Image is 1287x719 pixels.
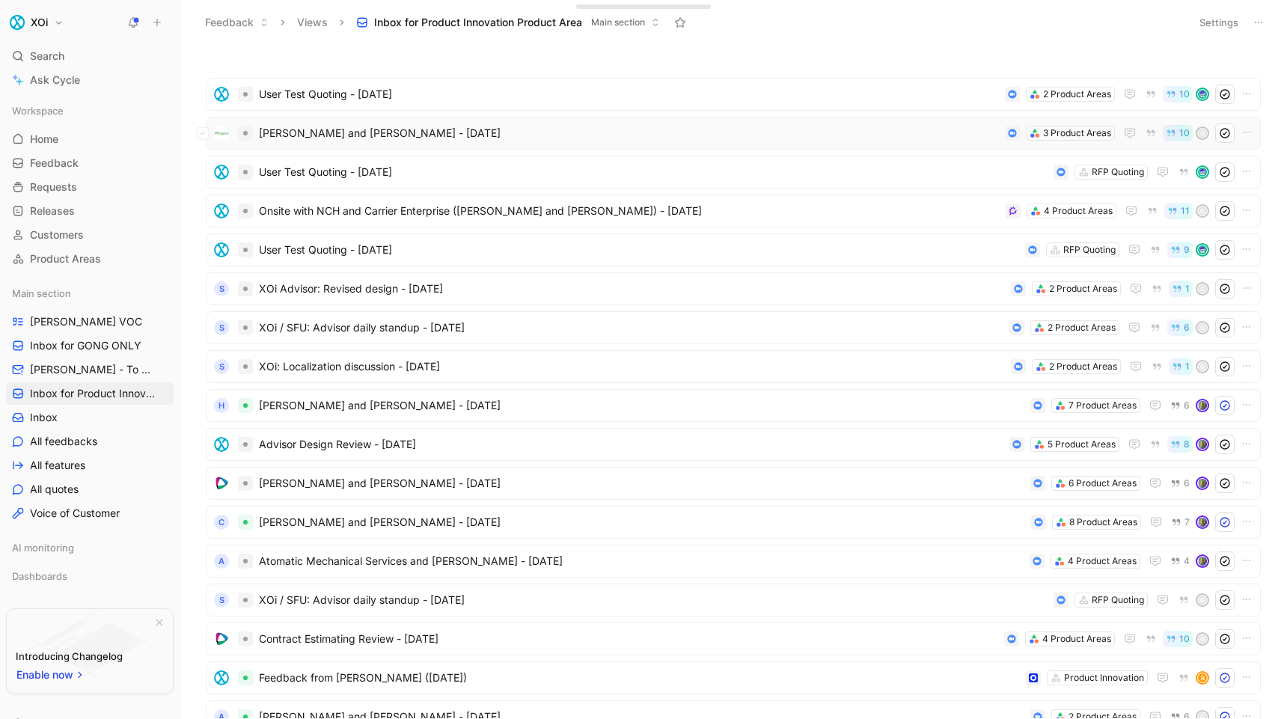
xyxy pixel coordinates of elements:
a: logoContract Estimating Review - [DATE]4 Product Areas10G [206,622,1261,655]
div: G [1197,284,1208,294]
span: Onsite with NCH and Carrier Enterprise ([PERSON_NAME] and [PERSON_NAME]) - [DATE] [259,202,1000,220]
button: 7 [1168,514,1193,530]
div: S [214,320,229,335]
div: G [1197,634,1208,644]
button: Feedback [198,11,275,34]
div: 2 Product Areas [1048,320,1116,335]
div: 4 Product Areas [1042,631,1111,646]
div: G [1197,206,1208,216]
span: Customers [30,227,84,242]
span: [PERSON_NAME] and [PERSON_NAME] - [DATE] [259,513,1025,531]
span: Inbox for GONG ONLY [30,338,141,353]
a: Voice of Customer [6,502,174,524]
button: 10 [1163,631,1193,647]
div: C [214,515,229,530]
span: [PERSON_NAME] and [PERSON_NAME] - [DATE] [259,397,1024,414]
div: G [1197,128,1208,138]
a: Customers [6,224,174,246]
span: [PERSON_NAME] and [PERSON_NAME] - [DATE] [259,474,1024,492]
span: 4 [1184,557,1190,566]
span: All feedbacks [30,434,97,449]
div: Dashboards [6,565,174,587]
span: All quotes [30,482,79,497]
a: logo[PERSON_NAME] and [PERSON_NAME] - [DATE]3 Product Areas10G [206,117,1261,150]
a: Product Areas [6,248,174,270]
span: 8 [1184,440,1190,449]
span: Main section [12,286,71,301]
a: All feedbacks [6,430,174,453]
a: Feedback [6,152,174,174]
img: bg-BLZuj68n.svg [19,609,160,685]
div: Search [6,45,174,67]
button: Inbox for Product Innovation Product AreaMain section [349,11,667,34]
button: 1 [1169,358,1193,375]
div: S [214,593,229,608]
img: logo [214,126,229,141]
a: All quotes [6,478,174,501]
span: Inbox [30,410,58,425]
span: Dashboards [12,569,67,584]
span: User Test Quoting - [DATE] [259,85,999,103]
span: Advisor Design Review - [DATE] [259,435,1003,453]
a: Inbox [6,406,174,429]
div: 8 Product Areas [1069,515,1137,530]
button: 1 [1169,281,1193,297]
span: 1 [1185,284,1190,293]
img: avatar [1197,439,1208,450]
button: 10 [1163,125,1193,141]
div: Product Innovation [1064,670,1144,685]
span: Ask Cycle [30,71,80,89]
span: 6 [1184,479,1190,488]
span: Search [30,47,64,65]
span: 10 [1179,634,1190,643]
a: Releases [6,200,174,222]
div: R [1197,673,1208,683]
span: AI monitoring [12,540,74,555]
div: RFP Quoting [1092,165,1144,180]
button: Views [290,11,334,34]
span: Feedback from [PERSON_NAME] ([DATE]) [259,669,1020,687]
span: Feedback [30,156,79,171]
img: avatar [1197,517,1208,527]
div: G [1197,322,1208,333]
button: XOiXOi [6,12,67,33]
button: 9 [1167,242,1193,258]
div: RFP Quoting [1092,593,1144,608]
span: [PERSON_NAME] and [PERSON_NAME] - [DATE] [259,124,999,142]
span: 9 [1184,245,1190,254]
a: All features [6,454,174,477]
img: logo [214,631,229,646]
a: logoFeedback from [PERSON_NAME] ([DATE])Product InnovationR [206,661,1261,694]
div: 5 Product Areas [1048,437,1116,452]
div: G [1197,361,1208,372]
div: 2 Product Areas [1049,359,1117,374]
span: 6 [1184,323,1190,332]
div: AI monitoring [6,536,174,563]
span: [PERSON_NAME] - To Process [30,362,155,377]
div: A [214,554,229,569]
a: SXOi: Localization discussion - [DATE]2 Product Areas1G [206,350,1261,383]
button: 6 [1167,319,1193,336]
span: Product Areas [30,251,101,266]
div: G [1197,595,1208,605]
div: 2 Product Areas [1049,281,1117,296]
a: AAtomatic Mechanical Services and [PERSON_NAME] - [DATE]4 Product Areas4avatar [206,545,1261,578]
span: User Test Quoting - [DATE] [259,241,1019,259]
button: 10 [1163,86,1193,103]
a: C[PERSON_NAME] and [PERSON_NAME] - [DATE]8 Product Areas7avatar [206,506,1261,539]
span: XOi: Localization discussion - [DATE] [259,358,1005,376]
a: Ask Cycle [6,69,174,91]
a: SXOi / SFU: Advisor daily standup - [DATE]RFP QuotingG [206,584,1261,616]
a: logoUser Test Quoting - [DATE]RFP Quoting9avatar [206,233,1261,266]
img: avatar [1197,89,1208,100]
span: Home [30,132,58,147]
a: H[PERSON_NAME] and [PERSON_NAME] - [DATE]7 Product Areas6avatar [206,389,1261,422]
div: 4 Product Areas [1068,554,1137,569]
div: Dashboards [6,565,174,592]
a: SXOi Advisor: Revised design - [DATE]2 Product Areas1G [206,272,1261,305]
span: All features [30,458,85,473]
img: XOi [10,15,25,30]
a: logoAdvisor Design Review - [DATE]5 Product Areas8avatar [206,428,1261,461]
span: 11 [1181,206,1190,215]
img: logo [214,87,229,102]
